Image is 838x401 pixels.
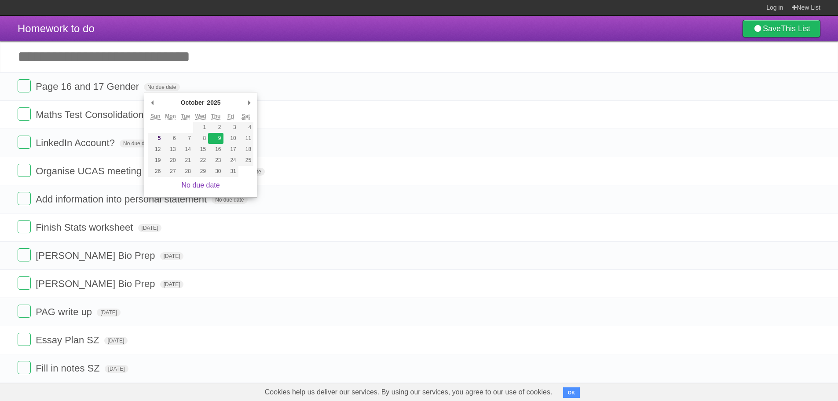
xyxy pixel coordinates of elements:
[179,96,206,109] div: October
[36,278,157,289] span: [PERSON_NAME] Bio Prep
[36,166,226,177] span: Organise UCAS meeting [PERSON_NAME]
[36,335,101,346] span: Essay Plan SZ
[148,144,163,155] button: 12
[781,24,810,33] b: This List
[36,109,146,120] span: Maths Test Consolidation
[18,361,31,374] label: Done
[212,196,247,204] span: No due date
[208,166,223,177] button: 30
[163,144,178,155] button: 13
[193,133,208,144] button: 8
[18,79,31,92] label: Done
[97,309,121,316] span: [DATE]
[18,136,31,149] label: Done
[563,387,580,398] button: OK
[193,166,208,177] button: 29
[18,22,95,34] span: Homework to do
[160,252,184,260] span: [DATE]
[242,113,250,120] abbr: Saturday
[208,155,223,166] button: 23
[36,81,141,92] span: Page 16 and 17 Gender
[36,363,102,374] span: Fill in notes SZ
[36,222,135,233] span: Finish Stats worksheet
[208,133,223,144] button: 9
[18,305,31,318] label: Done
[223,144,238,155] button: 17
[256,383,561,401] span: Cookies help us deliver our services. By using our services, you agree to our use of cookies.
[18,248,31,261] label: Done
[223,166,238,177] button: 31
[163,166,178,177] button: 27
[104,337,128,345] span: [DATE]
[193,155,208,166] button: 22
[18,192,31,205] label: Done
[148,96,157,109] button: Previous Month
[160,280,184,288] span: [DATE]
[36,194,209,205] span: Add information into personal statement
[178,155,193,166] button: 21
[36,137,117,148] span: LinkedIn Account?
[181,113,190,120] abbr: Tuesday
[238,122,253,133] button: 4
[193,122,208,133] button: 1
[178,144,193,155] button: 14
[245,96,253,109] button: Next Month
[120,140,155,147] span: No due date
[178,166,193,177] button: 28
[18,164,31,177] label: Done
[238,144,253,155] button: 18
[18,276,31,290] label: Done
[238,155,253,166] button: 25
[18,220,31,233] label: Done
[227,113,234,120] abbr: Friday
[148,166,163,177] button: 26
[163,133,178,144] button: 6
[163,155,178,166] button: 20
[195,113,206,120] abbr: Wednesday
[18,107,31,121] label: Done
[178,133,193,144] button: 7
[223,133,238,144] button: 10
[36,250,157,261] span: [PERSON_NAME] Bio Prep
[238,133,253,144] button: 11
[18,333,31,346] label: Done
[148,155,163,166] button: 19
[138,224,162,232] span: [DATE]
[223,122,238,133] button: 3
[211,113,220,120] abbr: Thursday
[193,144,208,155] button: 15
[743,20,820,37] a: SaveThis List
[148,133,163,144] button: 5
[208,122,223,133] button: 2
[165,113,176,120] abbr: Monday
[182,181,220,189] a: No due date
[36,306,94,317] span: PAG write up
[223,155,238,166] button: 24
[205,96,222,109] div: 2025
[144,83,179,91] span: No due date
[208,144,223,155] button: 16
[105,365,128,373] span: [DATE]
[150,113,161,120] abbr: Sunday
